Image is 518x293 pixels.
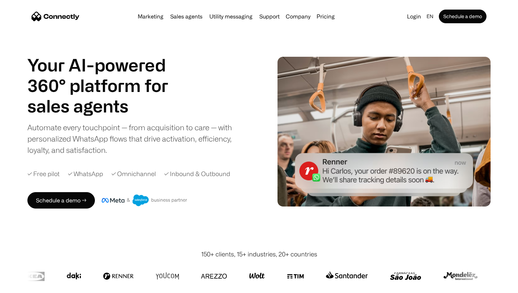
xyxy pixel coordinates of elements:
[427,12,433,21] div: en
[314,14,337,19] a: Pricing
[27,96,185,116] div: carousel
[27,96,185,116] h1: sales agents
[111,169,156,178] div: ✓ Omnichannel
[27,55,185,96] h1: Your AI-powered 360° platform for
[27,122,243,156] div: Automate every touchpoint — from acquisition to care — with personalized WhatsApp flows that driv...
[27,192,95,209] a: Schedule a demo →
[207,14,255,19] a: Utility messaging
[135,14,166,19] a: Marketing
[14,281,41,291] ul: Language list
[201,250,317,259] div: 150+ clients, 15+ industries, 20+ countries
[32,11,79,22] a: home
[27,96,185,116] div: 1 of 4
[284,12,312,21] div: Company
[68,169,103,178] div: ✓ WhatsApp
[102,195,187,206] img: Meta and Salesforce business partner badge.
[7,280,41,291] aside: Language selected: English
[257,14,282,19] a: Support
[168,14,205,19] a: Sales agents
[439,10,486,23] a: Schedule a demo
[424,12,437,21] div: en
[404,12,424,21] a: Login
[164,169,230,178] div: ✓ Inbound & Outbound
[286,12,310,21] div: Company
[27,169,60,178] div: ✓ Free pilot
